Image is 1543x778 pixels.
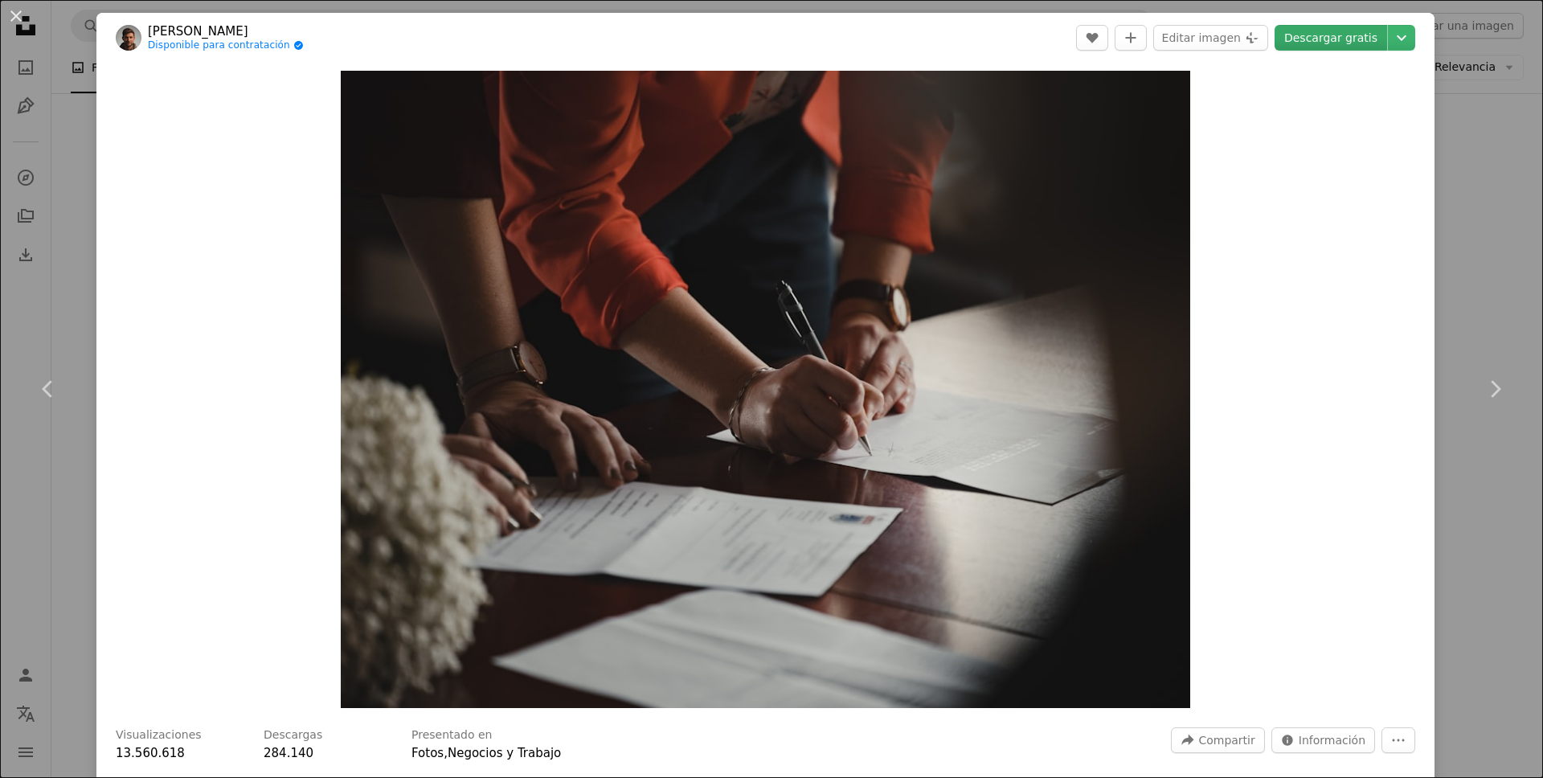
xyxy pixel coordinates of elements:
a: Disponible para contratación [148,39,304,52]
a: Siguiente [1447,312,1543,466]
span: , [444,746,448,760]
a: Descargar gratis [1275,25,1387,51]
button: Compartir esta imagen [1171,727,1264,753]
span: 284.140 [264,746,313,760]
span: Compartir [1198,728,1254,752]
a: Negocios y Trabajo [448,746,561,760]
img: Ve al perfil de Romain Dancre [116,25,141,51]
h3: Descargas [264,727,322,743]
span: Información [1299,728,1365,752]
h3: Presentado en [411,727,493,743]
h3: Visualizaciones [116,727,202,743]
button: Añade a la colección [1115,25,1147,51]
button: Ampliar en esta imagen [341,71,1190,708]
button: Me gusta [1076,25,1108,51]
button: Más acciones [1381,727,1415,753]
span: 13.560.618 [116,746,185,760]
button: Editar imagen [1153,25,1268,51]
a: [PERSON_NAME] [148,23,304,39]
a: Fotos [411,746,444,760]
img: Persona en camisa de manga larga naranja escribiendo en papel blanco [341,71,1190,708]
button: Elegir el tamaño de descarga [1388,25,1415,51]
button: Estadísticas sobre esta imagen [1271,727,1375,753]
